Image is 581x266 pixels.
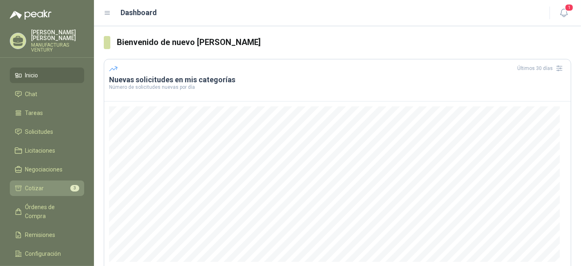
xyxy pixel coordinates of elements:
[31,29,84,41] p: [PERSON_NAME] [PERSON_NAME]
[25,184,44,193] span: Cotizar
[121,7,157,18] h1: Dashboard
[10,124,84,140] a: Solicitudes
[10,68,84,83] a: Inicio
[25,165,63,174] span: Negociaciones
[25,249,61,258] span: Configuración
[565,4,574,11] span: 1
[25,127,54,136] span: Solicitudes
[10,227,84,243] a: Remisiones
[10,143,84,158] a: Licitaciones
[109,85,566,90] p: Número de solicitudes nuevas por día
[25,90,38,99] span: Chat
[117,36,571,49] h3: Bienvenido de nuevo [PERSON_NAME]
[25,230,56,239] span: Remisiones
[25,203,76,221] span: Órdenes de Compra
[10,10,51,20] img: Logo peakr
[10,162,84,177] a: Negociaciones
[10,86,84,102] a: Chat
[25,146,56,155] span: Licitaciones
[10,246,84,261] a: Configuración
[10,105,84,121] a: Tareas
[25,108,43,117] span: Tareas
[31,43,84,52] p: MANUFACTURAS VENTURY
[25,71,38,80] span: Inicio
[517,62,566,75] div: Últimos 30 días
[70,185,79,192] span: 3
[109,75,566,85] h3: Nuevas solicitudes en mis categorías
[10,180,84,196] a: Cotizar3
[556,6,571,20] button: 1
[10,199,84,224] a: Órdenes de Compra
